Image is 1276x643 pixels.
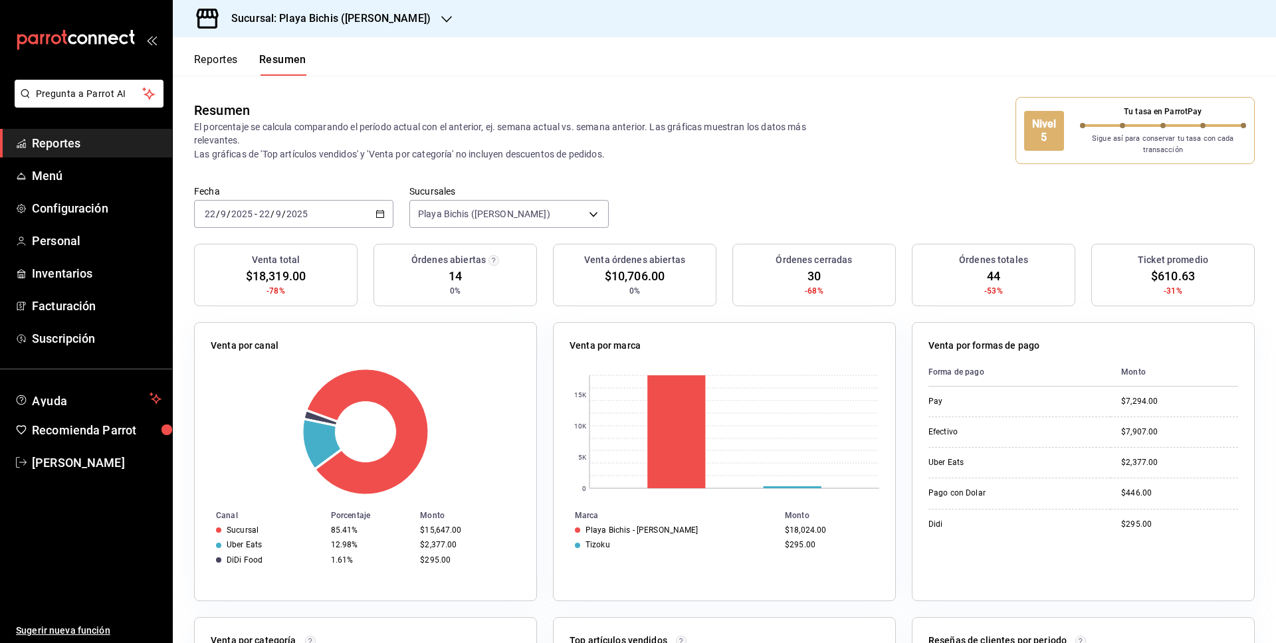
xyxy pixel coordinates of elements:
[266,285,285,297] span: -78%
[987,267,1000,285] span: 44
[32,199,161,217] span: Configuración
[15,80,163,108] button: Pregunta a Parrot AI
[785,540,874,549] div: $295.00
[221,11,431,27] h3: Sucursal: Playa Bichis ([PERSON_NAME])
[807,267,821,285] span: 30
[1111,358,1238,387] th: Monto
[282,209,286,219] span: /
[928,339,1039,353] p: Venta por formas de pago
[582,485,586,492] text: 0
[32,264,161,282] span: Inventarios
[1121,396,1238,407] div: $7,294.00
[1164,285,1182,297] span: -31%
[574,422,587,430] text: 10K
[928,396,1061,407] div: Pay
[1121,519,1238,530] div: $295.00
[585,525,698,535] div: Playa Bichis - [PERSON_NAME]
[32,297,161,315] span: Facturación
[450,285,461,297] span: 0%
[415,508,536,523] th: Monto
[785,525,874,535] div: $18,024.00
[32,232,161,250] span: Personal
[32,454,161,472] span: [PERSON_NAME]
[227,209,231,219] span: /
[984,285,1003,297] span: -53%
[194,53,306,76] div: navigation tabs
[220,209,227,219] input: --
[32,421,161,439] span: Recomienda Parrot
[326,508,415,523] th: Porcentaje
[231,209,253,219] input: ----
[36,87,143,101] span: Pregunta a Parrot AI
[259,53,306,76] button: Resumen
[420,540,515,549] div: $2,377.00
[418,207,550,221] span: Playa Bichis ([PERSON_NAME])
[585,540,610,549] div: Tizoku
[227,525,259,535] div: Sucursal
[570,339,641,353] p: Venta por marca
[928,426,1061,438] div: Efectivo
[1138,253,1208,267] h3: Ticket promedio
[928,358,1111,387] th: Forma de pago
[32,329,161,347] span: Suscripción
[805,285,823,297] span: -68%
[928,457,1061,468] div: Uber Eats
[605,267,665,285] span: $10,706.00
[928,519,1061,530] div: Didi
[1024,111,1064,151] div: Nivel 5
[270,209,274,219] span: /
[9,96,163,110] a: Pregunta a Parrot AI
[32,134,161,152] span: Reportes
[1121,488,1238,499] div: $446.00
[420,555,515,565] div: $295.00
[32,391,144,407] span: Ayuda
[195,508,326,523] th: Canal
[584,253,685,267] h3: Venta órdenes abiertas
[411,253,486,267] h3: Órdenes abiertas
[1121,457,1238,468] div: $2,377.00
[275,209,282,219] input: --
[194,53,238,76] button: Reportes
[227,540,262,549] div: Uber Eats
[32,167,161,185] span: Menú
[216,209,220,219] span: /
[928,488,1061,499] div: Pago con Dolar
[1080,134,1247,155] p: Sigue así para conservar tu tasa con cada transacción
[1151,267,1195,285] span: $610.63
[16,624,161,638] span: Sugerir nueva función
[331,540,409,549] div: 12.98%
[409,187,609,196] label: Sucursales
[554,508,780,523] th: Marca
[194,100,250,120] div: Resumen
[246,267,306,285] span: $18,319.00
[776,253,852,267] h3: Órdenes cerradas
[629,285,640,297] span: 0%
[959,253,1028,267] h3: Órdenes totales
[194,120,813,160] p: El porcentaje se calcula comparando el período actual con el anterior, ej. semana actual vs. sema...
[146,35,157,45] button: open_drawer_menu
[204,209,216,219] input: --
[211,339,278,353] p: Venta por canal
[331,525,409,535] div: 85.41%
[449,267,462,285] span: 14
[252,253,300,267] h3: Venta total
[331,555,409,565] div: 1.61%
[420,525,515,535] div: $15,647.00
[194,187,393,196] label: Fecha
[1080,106,1247,118] p: Tu tasa en ParrotPay
[286,209,308,219] input: ----
[259,209,270,219] input: --
[780,508,895,523] th: Monto
[578,454,587,461] text: 5K
[1121,426,1238,438] div: $7,907.00
[227,555,263,565] div: DiDi Food
[255,209,257,219] span: -
[574,391,587,399] text: 15K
